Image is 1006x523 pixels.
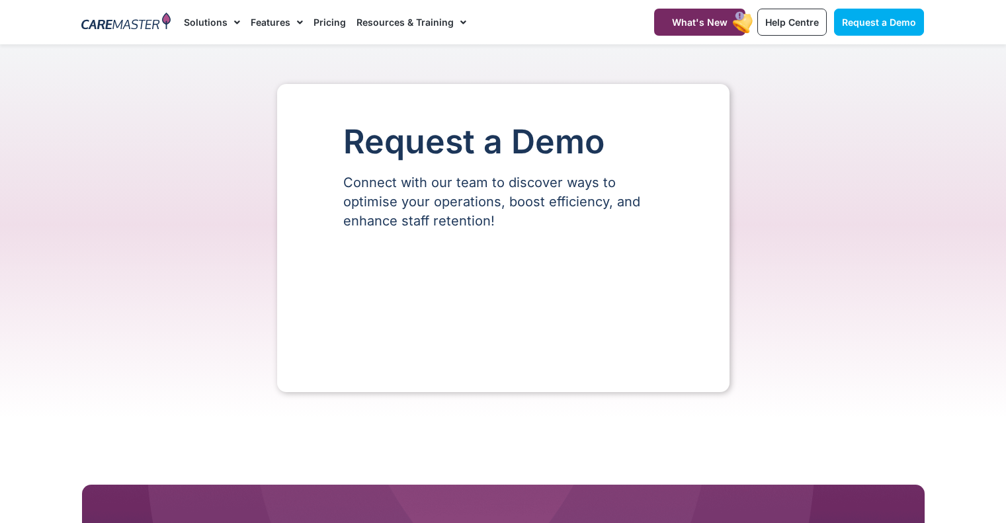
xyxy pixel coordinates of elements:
iframe: Form 0 [343,253,663,352]
a: Help Centre [757,9,827,36]
h1: Request a Demo [343,124,663,160]
span: What's New [672,17,728,28]
img: CareMaster Logo [81,13,171,32]
a: What's New [654,9,745,36]
p: Connect with our team to discover ways to optimise your operations, boost efficiency, and enhance... [343,173,663,231]
span: Help Centre [765,17,819,28]
span: Request a Demo [842,17,916,28]
a: Request a Demo [834,9,924,36]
